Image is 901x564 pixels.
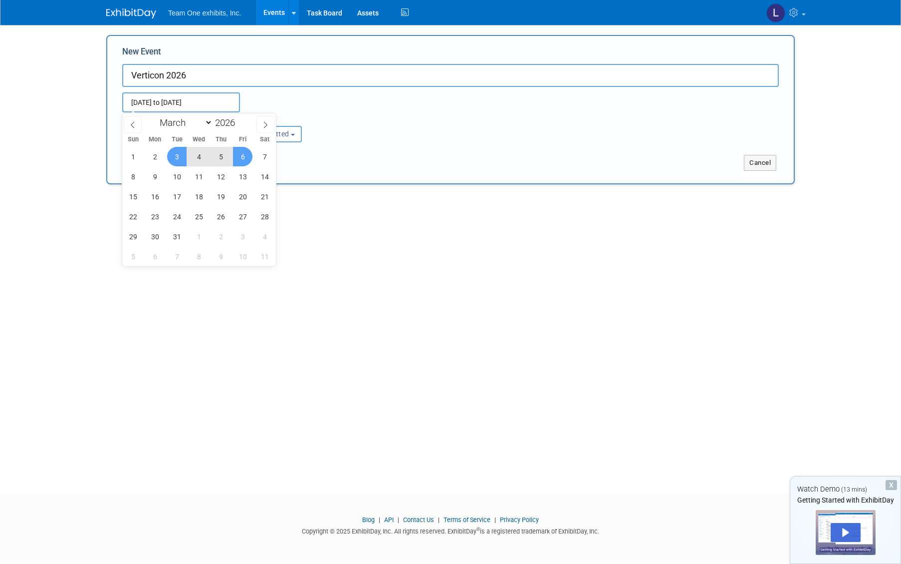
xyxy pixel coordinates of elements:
[211,247,230,266] span: April 9, 2026
[233,147,252,166] span: March 6, 2026
[213,117,242,128] input: Year
[189,207,209,226] span: March 25, 2026
[233,167,252,186] span: March 13, 2026
[255,147,274,166] span: March 7, 2026
[395,516,402,524] span: |
[189,227,209,246] span: April 1, 2026
[106,8,156,18] img: ExhibitDay
[123,207,143,226] span: March 22, 2026
[255,207,274,226] span: March 28, 2026
[144,136,166,143] span: Mon
[145,247,165,266] span: April 6, 2026
[403,516,434,524] a: Contact Us
[886,480,897,490] div: Dismiss
[167,167,187,186] span: March 10, 2026
[145,187,165,206] span: March 16, 2026
[167,207,187,226] span: March 24, 2026
[167,247,187,266] span: April 7, 2026
[122,136,144,143] span: Sun
[189,187,209,206] span: March 18, 2026
[255,247,274,266] span: April 11, 2026
[166,136,188,143] span: Tue
[232,136,254,143] span: Fri
[234,112,331,125] div: Participation:
[492,516,498,524] span: |
[233,227,252,246] span: April 3, 2026
[436,516,442,524] span: |
[384,516,394,524] a: API
[155,116,213,129] select: Month
[145,227,165,246] span: March 30, 2026
[188,136,210,143] span: Wed
[255,187,274,206] span: March 21, 2026
[123,167,143,186] span: March 8, 2026
[254,136,276,143] span: Sat
[211,207,230,226] span: March 26, 2026
[500,516,539,524] a: Privacy Policy
[210,136,232,143] span: Thu
[476,527,480,532] sup: ®
[790,495,901,505] div: Getting Started with ExhibitDay
[255,227,274,246] span: April 4, 2026
[122,112,219,125] div: Attendance / Format:
[167,147,187,166] span: March 3, 2026
[255,167,274,186] span: March 14, 2026
[766,3,785,22] img: Laura Groff
[211,147,230,166] span: March 5, 2026
[233,187,252,206] span: March 20, 2026
[211,167,230,186] span: March 12, 2026
[145,147,165,166] span: March 2, 2026
[744,155,776,171] button: Cancel
[123,187,143,206] span: March 15, 2026
[123,247,143,266] span: April 5, 2026
[831,523,861,542] div: Play
[211,227,230,246] span: April 2, 2026
[362,516,375,524] a: Blog
[122,46,161,61] label: New Event
[790,484,901,495] div: Watch Demo
[189,167,209,186] span: March 11, 2026
[167,227,187,246] span: March 31, 2026
[123,227,143,246] span: March 29, 2026
[167,187,187,206] span: March 17, 2026
[841,486,867,493] span: (13 mins)
[211,187,230,206] span: March 19, 2026
[145,207,165,226] span: March 23, 2026
[122,92,240,112] input: Start Date - End Date
[168,9,241,17] span: Team One exhibits, Inc.
[145,167,165,186] span: March 9, 2026
[123,147,143,166] span: March 1, 2026
[189,147,209,166] span: March 4, 2026
[444,516,490,524] a: Terms of Service
[376,516,383,524] span: |
[122,64,779,87] input: Name of Trade Show / Conference
[233,247,252,266] span: April 10, 2026
[189,247,209,266] span: April 8, 2026
[233,207,252,226] span: March 27, 2026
